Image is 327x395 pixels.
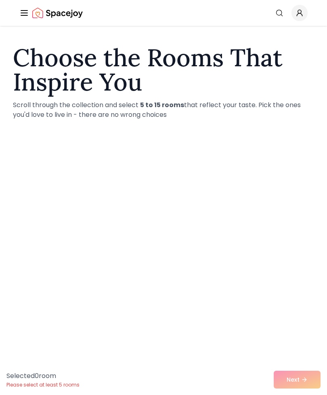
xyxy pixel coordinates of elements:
[13,100,314,120] p: Scroll through the collection and select that reflect your taste. Pick the ones you'd love to liv...
[32,5,83,21] img: Spacejoy Logo
[140,100,184,110] strong: 5 to 15 rooms
[6,382,80,388] p: Please select at least 5 rooms
[6,371,80,381] p: Selected 0 room
[32,5,83,21] a: Spacejoy
[13,45,314,94] h1: Choose the Rooms That Inspire You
